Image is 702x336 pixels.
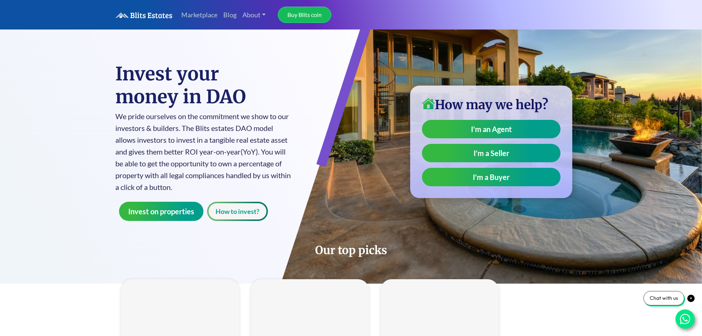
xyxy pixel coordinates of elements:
[422,120,560,138] a: I'm an Agent
[115,63,292,108] h1: Invest your money in DAO
[422,144,560,162] a: I'm a Seller
[220,7,240,23] a: Blog
[115,12,172,18] img: logo.6a08bd47fd1234313fe35534c588d03a.svg
[207,202,268,221] button: How to invest?
[115,110,292,193] p: We pride ourselves on the commitment we show to our investors & builders. The Blits estates DAO m...
[422,168,560,186] a: I'm a Buyer
[115,243,587,257] h2: Our top picks
[643,291,684,305] div: Chat with us
[422,97,560,112] h3: How may we help?
[178,7,220,23] a: Marketplace
[240,7,269,23] a: About
[422,98,435,109] img: home-icon
[278,7,331,23] a: Buy Blits coin
[119,202,203,221] button: Invest on properties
